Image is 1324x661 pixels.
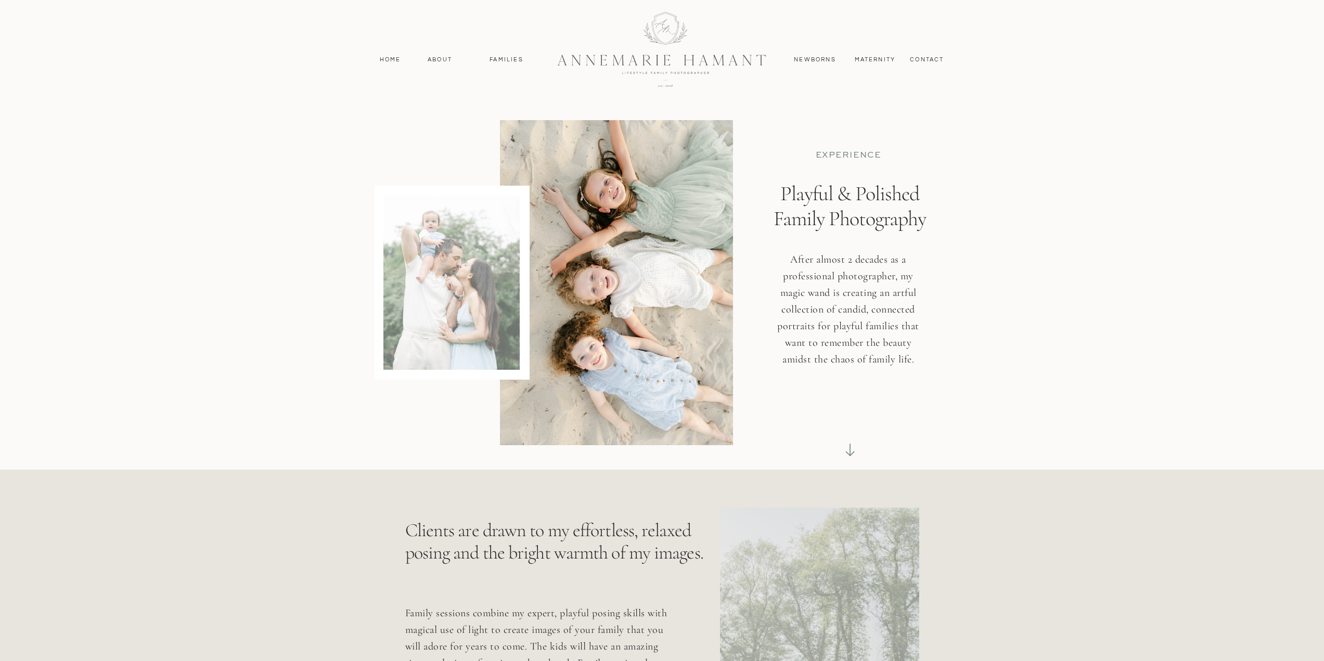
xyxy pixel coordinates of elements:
a: Home [375,55,406,64]
p: EXPERIENCE [785,150,912,161]
p: Clients are drawn to my effortless, relaxed posing and the bright warmth of my images. [405,519,707,592]
a: About [425,55,455,64]
h3: After almost 2 decades as a professional photographer, my magic wand is creating an artful collec... [772,251,925,385]
a: Newborns [790,55,840,64]
h1: Playful & Polished Family Photography [765,181,935,276]
a: Families [483,55,530,64]
a: contact [905,55,950,64]
a: MAternity [855,55,895,64]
